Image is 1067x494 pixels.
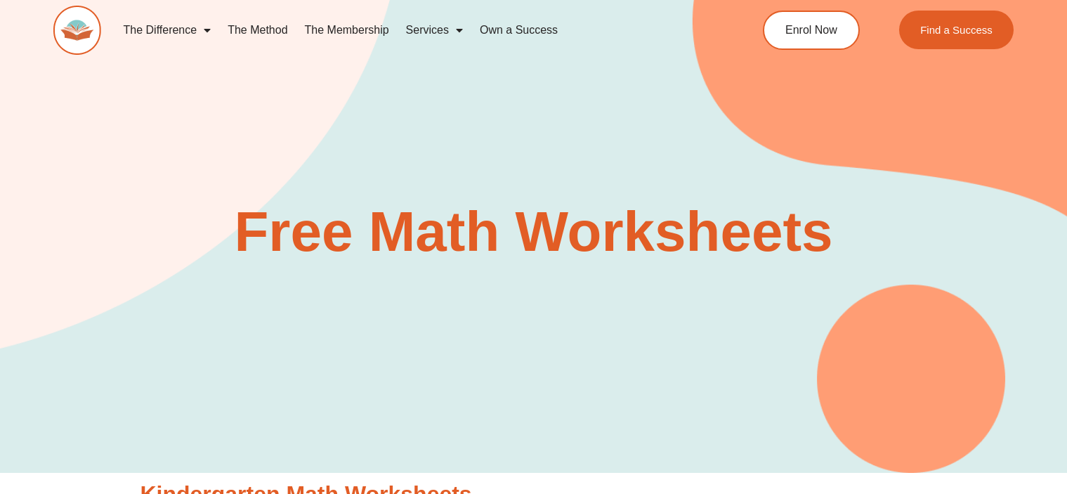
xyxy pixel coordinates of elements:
a: Services [398,14,471,46]
a: The Membership [296,14,398,46]
a: The Method [219,14,296,46]
a: Find a Success [900,11,1014,49]
h2: Free Math Worksheets [133,204,934,260]
a: Own a Success [471,14,566,46]
span: Find a Success [921,25,993,35]
a: The Difference [115,14,220,46]
span: Enrol Now [785,25,837,36]
a: Enrol Now [763,11,860,50]
nav: Menu [115,14,709,46]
